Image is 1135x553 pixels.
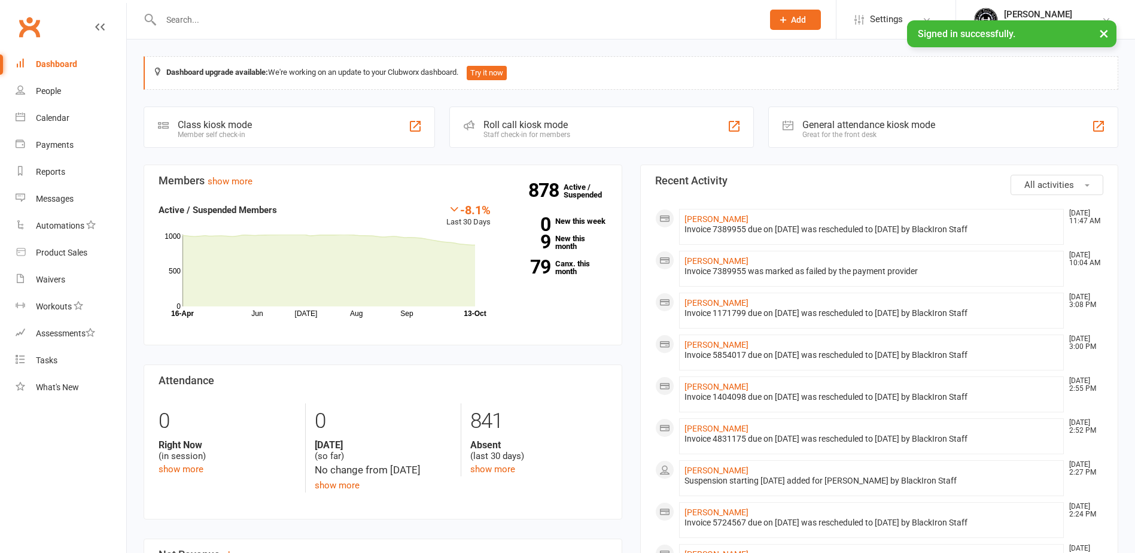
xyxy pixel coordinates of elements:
[1024,180,1074,190] span: All activities
[509,260,607,275] a: 79Canx. this month
[1063,461,1103,476] time: [DATE] 2:27 PM
[16,186,126,212] a: Messages
[315,480,360,491] a: show more
[655,175,1104,187] h3: Recent Activity
[1004,9,1072,20] div: [PERSON_NAME]
[509,258,550,276] strong: 79
[684,466,748,475] a: [PERSON_NAME]
[159,439,296,451] strong: Right Now
[208,176,252,187] a: show more
[1063,251,1103,267] time: [DATE] 10:04 AM
[483,130,570,139] div: Staff check-in for members
[470,464,515,475] a: show more
[16,239,126,266] a: Product Sales
[1011,175,1103,195] button: All activities
[509,217,607,225] a: 0New this week
[159,439,296,462] div: (in session)
[36,302,72,311] div: Workouts
[16,78,126,105] a: People
[178,119,252,130] div: Class kiosk mode
[36,329,95,338] div: Assessments
[16,347,126,374] a: Tasks
[1063,377,1103,393] time: [DATE] 2:55 PM
[974,8,998,32] img: thumb_image1623296242.png
[509,233,550,251] strong: 9
[470,439,607,451] strong: Absent
[446,203,491,229] div: Last 30 Days
[684,424,748,433] a: [PERSON_NAME]
[467,66,507,80] button: Try it now
[36,382,79,392] div: What's New
[16,320,126,347] a: Assessments
[144,56,1118,90] div: We're working on an update to your Clubworx dashboard.
[166,68,268,77] strong: Dashboard upgrade available:
[1063,293,1103,309] time: [DATE] 3:08 PM
[36,194,74,203] div: Messages
[684,434,1059,444] div: Invoice 4831175 due on [DATE] was rescheduled to [DATE] by BlackIron Staff
[684,508,748,517] a: [PERSON_NAME]
[315,462,452,478] div: No change from [DATE]
[470,403,607,439] div: 841
[36,248,87,257] div: Product Sales
[159,205,277,215] strong: Active / Suspended Members
[684,256,748,266] a: [PERSON_NAME]
[16,105,126,132] a: Calendar
[918,28,1015,39] span: Signed in successfully.
[1004,20,1072,31] div: Black Iron Gym
[684,298,748,308] a: [PERSON_NAME]
[802,130,935,139] div: Great for the front desk
[16,51,126,78] a: Dashboard
[159,403,296,439] div: 0
[178,130,252,139] div: Member self check-in
[1063,503,1103,518] time: [DATE] 2:24 PM
[36,167,65,177] div: Reports
[1093,20,1115,46] button: ×
[684,518,1059,528] div: Invoice 5724567 due on [DATE] was rescheduled to [DATE] by BlackIron Staff
[684,476,1059,486] div: Suspension starting [DATE] added for [PERSON_NAME] by BlackIron Staff
[483,119,570,130] div: Roll call kiosk mode
[684,224,1059,235] div: Invoice 7389955 due on [DATE] was rescheduled to [DATE] by BlackIron Staff
[16,266,126,293] a: Waivers
[315,439,452,462] div: (so far)
[684,392,1059,402] div: Invoice 1404098 due on [DATE] was rescheduled to [DATE] by BlackIron Staff
[684,266,1059,276] div: Invoice 7389955 was marked as failed by the payment provider
[157,11,754,28] input: Search...
[14,12,44,42] a: Clubworx
[684,308,1059,318] div: Invoice 1171799 due on [DATE] was rescheduled to [DATE] by BlackIron Staff
[315,439,452,451] strong: [DATE]
[870,6,903,33] span: Settings
[36,355,57,365] div: Tasks
[36,86,61,96] div: People
[36,221,84,230] div: Automations
[802,119,935,130] div: General attendance kiosk mode
[315,403,452,439] div: 0
[1063,209,1103,225] time: [DATE] 11:47 AM
[564,174,616,208] a: 878Active / Suspended
[36,59,77,69] div: Dashboard
[770,10,821,30] button: Add
[684,382,748,391] a: [PERSON_NAME]
[16,159,126,186] a: Reports
[509,215,550,233] strong: 0
[36,275,65,284] div: Waivers
[16,132,126,159] a: Payments
[470,439,607,462] div: (last 30 days)
[684,214,748,224] a: [PERSON_NAME]
[16,374,126,401] a: What's New
[1063,419,1103,434] time: [DATE] 2:52 PM
[36,113,69,123] div: Calendar
[159,175,607,187] h3: Members
[16,212,126,239] a: Automations
[684,340,748,350] a: [PERSON_NAME]
[791,15,806,25] span: Add
[446,203,491,216] div: -8.1%
[528,181,564,199] strong: 878
[1063,335,1103,351] time: [DATE] 3:00 PM
[684,350,1059,360] div: Invoice 5854017 due on [DATE] was rescheduled to [DATE] by BlackIron Staff
[159,464,203,475] a: show more
[509,235,607,250] a: 9New this month
[16,293,126,320] a: Workouts
[159,375,607,387] h3: Attendance
[36,140,74,150] div: Payments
